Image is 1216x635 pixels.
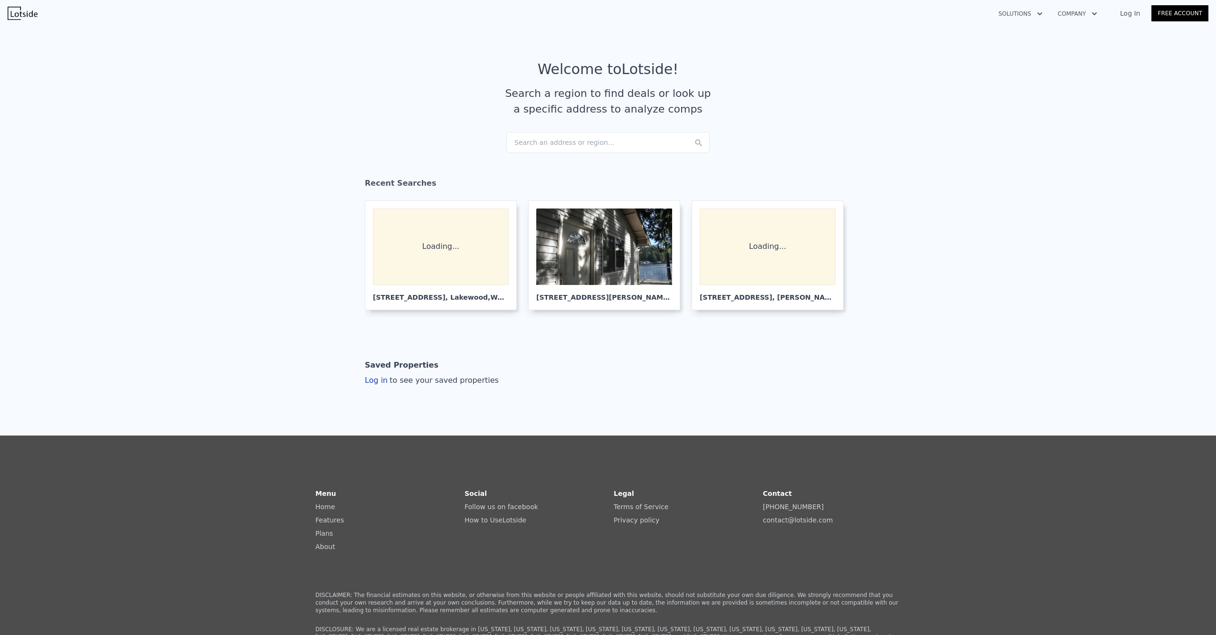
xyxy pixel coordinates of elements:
[692,200,851,310] a: Loading... [STREET_ADDRESS], [PERSON_NAME][GEOGRAPHIC_DATA]
[614,490,634,497] strong: Legal
[365,356,438,375] div: Saved Properties
[538,61,679,78] div: Welcome to Lotside !
[991,5,1050,22] button: Solutions
[1050,5,1105,22] button: Company
[373,209,509,285] div: Loading...
[1151,5,1208,21] a: Free Account
[365,200,524,310] a: Loading... [STREET_ADDRESS], Lakewood,WA 98499
[502,85,714,117] div: Search a region to find deals or look up a specific address to analyze comps
[315,490,336,497] strong: Menu
[1109,9,1151,18] a: Log In
[614,503,668,511] a: Terms of Service
[315,543,335,550] a: About
[763,490,792,497] strong: Contact
[365,170,851,200] div: Recent Searches
[388,376,499,385] span: to see your saved properties
[315,530,333,537] a: Plans
[465,503,538,511] a: Follow us on facebook
[315,516,344,524] a: Features
[315,591,901,614] p: DISCLAIMER: The financial estimates on this website, or otherwise from this website or people aff...
[373,285,509,302] div: [STREET_ADDRESS] , Lakewood
[536,285,672,302] div: [STREET_ADDRESS][PERSON_NAME][PERSON_NAME] , [PERSON_NAME][GEOGRAPHIC_DATA]
[763,516,833,524] a: contact@lotside.com
[8,7,38,20] img: Lotside
[465,490,487,497] strong: Social
[614,516,659,524] a: Privacy policy
[763,503,824,511] a: [PHONE_NUMBER]
[528,200,688,310] a: [STREET_ADDRESS][PERSON_NAME][PERSON_NAME], [PERSON_NAME][GEOGRAPHIC_DATA]
[488,294,528,301] span: , WA 98499
[700,209,836,285] div: Loading...
[315,503,335,511] a: Home
[700,285,836,302] div: [STREET_ADDRESS] , [PERSON_NAME][GEOGRAPHIC_DATA]
[506,132,710,153] div: Search an address or region...
[465,516,526,524] a: How to UseLotside
[365,375,499,386] div: Log in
